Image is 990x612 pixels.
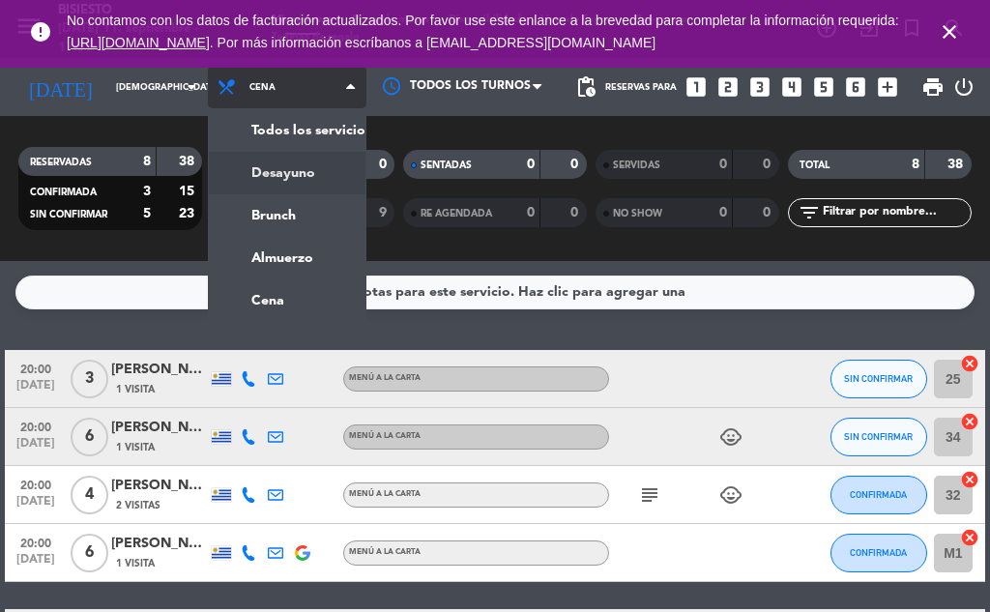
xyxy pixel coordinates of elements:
i: add_box [875,74,900,100]
strong: 0 [719,206,727,219]
span: 2 Visitas [116,498,160,513]
span: 1 Visita [116,556,155,571]
span: RE AGENDADA [421,209,492,219]
strong: 0 [527,206,535,219]
span: CONFIRMADA [850,489,907,500]
strong: 0 [763,158,774,171]
a: Cena [209,279,365,322]
button: CONFIRMADA [830,476,927,514]
a: Todos los servicios [209,109,365,152]
img: google-logo.png [295,545,310,561]
span: 20:00 [12,473,60,495]
i: looks_5 [811,74,836,100]
button: SIN CONFIRMAR [830,360,927,398]
strong: 3 [143,185,151,198]
i: filter_list [798,201,821,224]
span: 1 Visita [116,382,155,397]
i: looks_3 [747,74,772,100]
span: [DATE] [12,495,60,517]
strong: 0 [570,158,582,171]
span: 1 Visita [116,440,155,455]
span: 20:00 [12,531,60,553]
strong: 9 [379,206,391,219]
strong: 38 [947,158,967,171]
a: Almuerzo [209,237,365,279]
span: SENTADAS [421,160,472,170]
i: cancel [960,528,979,547]
i: looks_two [715,74,741,100]
strong: 0 [527,158,535,171]
a: Desayuno [209,152,365,194]
a: [URL][DOMAIN_NAME] [67,35,210,50]
strong: 5 [143,207,151,220]
i: [DATE] [15,68,106,106]
span: [DATE] [12,379,60,401]
div: [PERSON_NAME] [111,533,208,555]
span: [DATE] [12,437,60,459]
span: SIN CONFIRMAR [844,431,913,442]
span: CONFIRMADA [850,547,907,558]
span: 20:00 [12,415,60,437]
a: Brunch [209,194,365,237]
span: 20:00 [12,357,60,379]
span: MENÚ A LA CARTA [349,374,421,382]
span: print [921,75,945,99]
span: MENÚ A LA CARTA [349,432,421,440]
span: NO SHOW [613,209,662,219]
i: arrow_drop_down [180,75,203,99]
div: [PERSON_NAME] [111,417,208,439]
div: No hay notas para este servicio. Haz clic para agregar una [306,281,685,304]
i: cancel [960,354,979,373]
span: SIN CONFIRMAR [30,210,107,219]
span: 3 [71,360,108,398]
i: looks_6 [843,74,868,100]
button: SIN CONFIRMAR [830,418,927,456]
i: cancel [960,470,979,489]
i: looks_one [684,74,709,100]
span: 4 [71,476,108,514]
span: 6 [71,418,108,456]
i: looks_4 [779,74,804,100]
span: CONFIRMADA [30,188,97,197]
span: [DATE] [12,553,60,575]
span: SIN CONFIRMAR [844,373,913,384]
strong: 15 [179,185,198,198]
span: Reservas para [605,82,677,93]
div: [PERSON_NAME] [111,359,208,381]
strong: 0 [570,206,582,219]
i: child_care [719,425,742,449]
i: error [29,20,52,44]
button: CONFIRMADA [830,534,927,572]
i: cancel [960,412,979,431]
div: LOG OUT [952,58,975,116]
span: MENÚ A LA CARTA [349,548,421,556]
strong: 38 [179,155,198,168]
div: [PERSON_NAME] [111,475,208,497]
strong: 8 [912,158,919,171]
span: No contamos con los datos de facturación actualizados. Por favor use este enlance a la brevedad p... [67,13,899,50]
span: RESERVADAS [30,158,92,167]
strong: 0 [379,158,391,171]
span: MENÚ A LA CARTA [349,490,421,498]
input: Filtrar por nombre... [821,202,971,223]
strong: 0 [763,206,774,219]
i: power_settings_new [952,75,975,99]
a: . Por más información escríbanos a [EMAIL_ADDRESS][DOMAIN_NAME] [210,35,655,50]
strong: 0 [719,158,727,171]
span: Cena [249,82,276,93]
span: TOTAL [800,160,830,170]
span: pending_actions [574,75,597,99]
i: child_care [719,483,742,507]
span: 6 [71,534,108,572]
strong: 23 [179,207,198,220]
span: SERVIDAS [613,160,660,170]
i: close [938,20,961,44]
strong: 8 [143,155,151,168]
i: subject [638,483,661,507]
